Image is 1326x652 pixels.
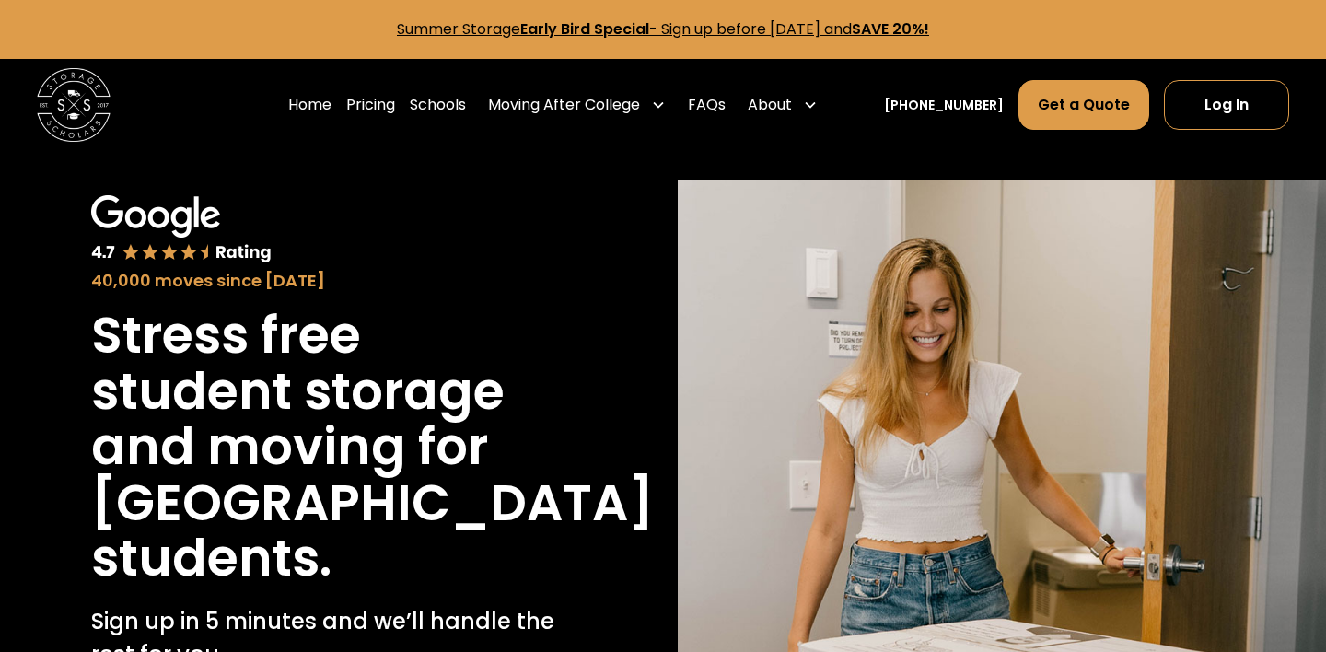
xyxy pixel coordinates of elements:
div: About [748,94,792,116]
div: Moving After College [488,94,640,116]
h1: [GEOGRAPHIC_DATA] [91,475,654,531]
a: Schools [410,79,466,131]
div: Moving After College [481,79,673,131]
div: 40,000 moves since [DATE] [91,268,558,293]
a: [PHONE_NUMBER] [884,96,1004,115]
strong: SAVE 20%! [852,18,929,40]
a: Log In [1164,80,1289,130]
h1: students. [91,530,331,587]
img: Google 4.7 star rating [91,195,272,264]
a: Pricing [346,79,395,131]
strong: Early Bird Special [520,18,649,40]
a: Get a Quote [1018,80,1149,130]
a: Summer StorageEarly Bird Special- Sign up before [DATE] andSAVE 20%! [397,18,929,40]
div: About [740,79,825,131]
img: Storage Scholars main logo [37,68,110,142]
a: FAQs [688,79,726,131]
a: Home [288,79,331,131]
h1: Stress free student storage and moving for [91,308,558,475]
